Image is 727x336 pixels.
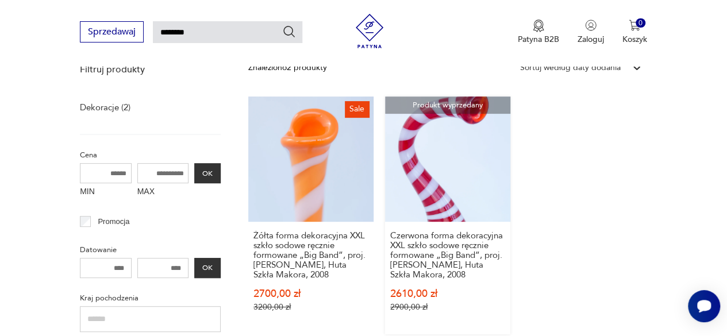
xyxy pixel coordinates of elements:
div: Znaleziono 2 produkty [248,61,327,74]
h3: Czerwona forma dekoracyjna XXL szkło sodowe ręcznie formowane „Big Band”, proj. [PERSON_NAME], Hu... [390,231,505,280]
button: OK [194,163,221,183]
iframe: Smartsupp widget button [688,290,720,322]
p: 2610,00 zł [390,289,505,299]
a: Sprzedawaj [80,29,144,37]
img: Patyna - sklep z meblami i dekoracjami vintage [352,14,387,48]
button: Zaloguj [578,20,604,45]
a: Ikona medaluPatyna B2B [518,20,559,45]
a: SaleŻółta forma dekoracyjna XXL szkło sodowe ręcznie formowane „Big Band”, proj. Jerzy Maraj, Hut... [248,96,374,334]
p: Zaloguj [578,34,604,45]
img: Ikona koszyka [629,20,640,31]
h3: Żółta forma dekoracyjna XXL szkło sodowe ręcznie formowane „Big Band”, proj. [PERSON_NAME], Huta ... [253,231,368,280]
label: MAX [137,183,189,202]
p: Kraj pochodzenia [80,292,221,304]
p: 3200,00 zł [253,302,368,312]
p: Datowanie [80,244,221,256]
label: MIN [80,183,132,202]
p: 2700,00 zł [253,289,368,299]
div: Sortuj według daty dodania [520,61,621,74]
p: Koszyk [622,34,647,45]
a: Produkt wyprzedanyCzerwona forma dekoracyjna XXL szkło sodowe ręcznie formowane „Big Band”, proj.... [385,96,510,334]
img: Ikona medalu [533,20,544,32]
button: Patyna B2B [518,20,559,45]
p: Filtruj produkty [80,63,221,76]
button: 0Koszyk [622,20,647,45]
button: OK [194,258,221,278]
p: Cena [80,149,221,161]
p: 2900,00 zł [390,302,505,312]
div: 0 [636,18,645,28]
p: Patyna B2B [518,34,559,45]
a: Dekoracje (2) [80,99,130,115]
button: Sprzedawaj [80,21,144,43]
button: Szukaj [282,25,296,38]
p: Promocja [98,215,129,228]
img: Ikonka użytkownika [585,20,597,31]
